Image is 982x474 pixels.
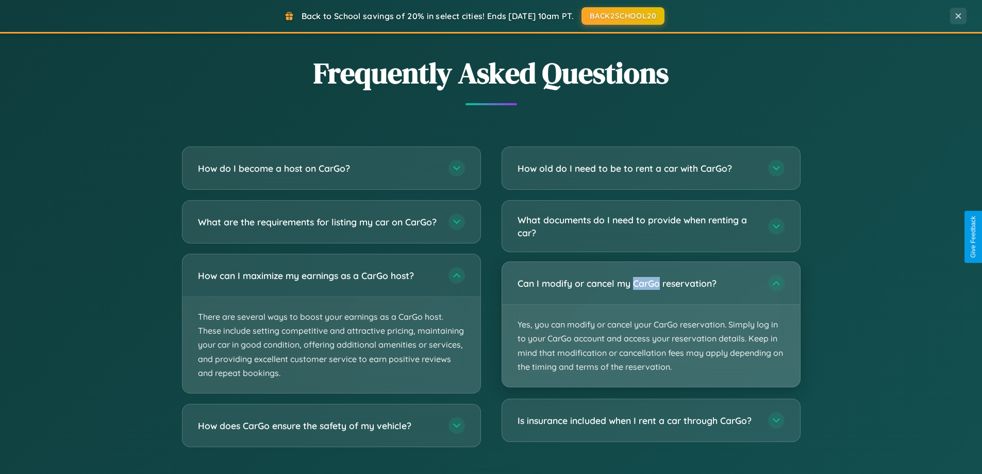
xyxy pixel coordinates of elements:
[302,11,574,21] span: Back to School savings of 20% in select cities! Ends [DATE] 10am PT.
[198,419,438,432] h3: How does CarGo ensure the safety of my vehicle?
[198,269,438,282] h3: How can I maximize my earnings as a CarGo host?
[198,162,438,175] h3: How do I become a host on CarGo?
[182,53,801,93] h2: Frequently Asked Questions
[518,162,758,175] h3: How old do I need to be to rent a car with CarGo?
[518,214,758,239] h3: What documents do I need to provide when renting a car?
[518,277,758,290] h3: Can I modify or cancel my CarGo reservation?
[581,7,664,25] button: BACK2SCHOOL20
[182,297,480,393] p: There are several ways to boost your earnings as a CarGo host. These include setting competitive ...
[502,305,800,387] p: Yes, you can modify or cancel your CarGo reservation. Simply log in to your CarGo account and acc...
[198,216,438,228] h3: What are the requirements for listing my car on CarGo?
[970,216,977,258] div: Give Feedback
[518,414,758,427] h3: Is insurance included when I rent a car through CarGo?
